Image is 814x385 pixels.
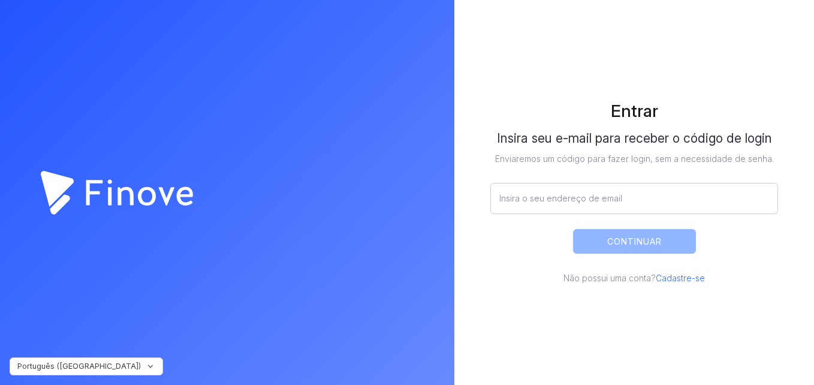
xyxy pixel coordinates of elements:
button: Português ([GEOGRAPHIC_DATA]) [10,357,163,375]
h1: Entrar [490,101,778,122]
p: Não possui uma conta? [490,272,778,284]
p: Enviaremos um código para fazer login, sem a necessidade de senha. [490,152,778,165]
button: CONTINUAR [573,229,696,254]
input: Insira o seu endereço de email [490,183,778,214]
span: Português ([GEOGRAPHIC_DATA]) [17,362,141,371]
a: Cadastre-se [656,273,705,283]
h1: Insira seu e-mail para receber o código de login [490,131,778,149]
